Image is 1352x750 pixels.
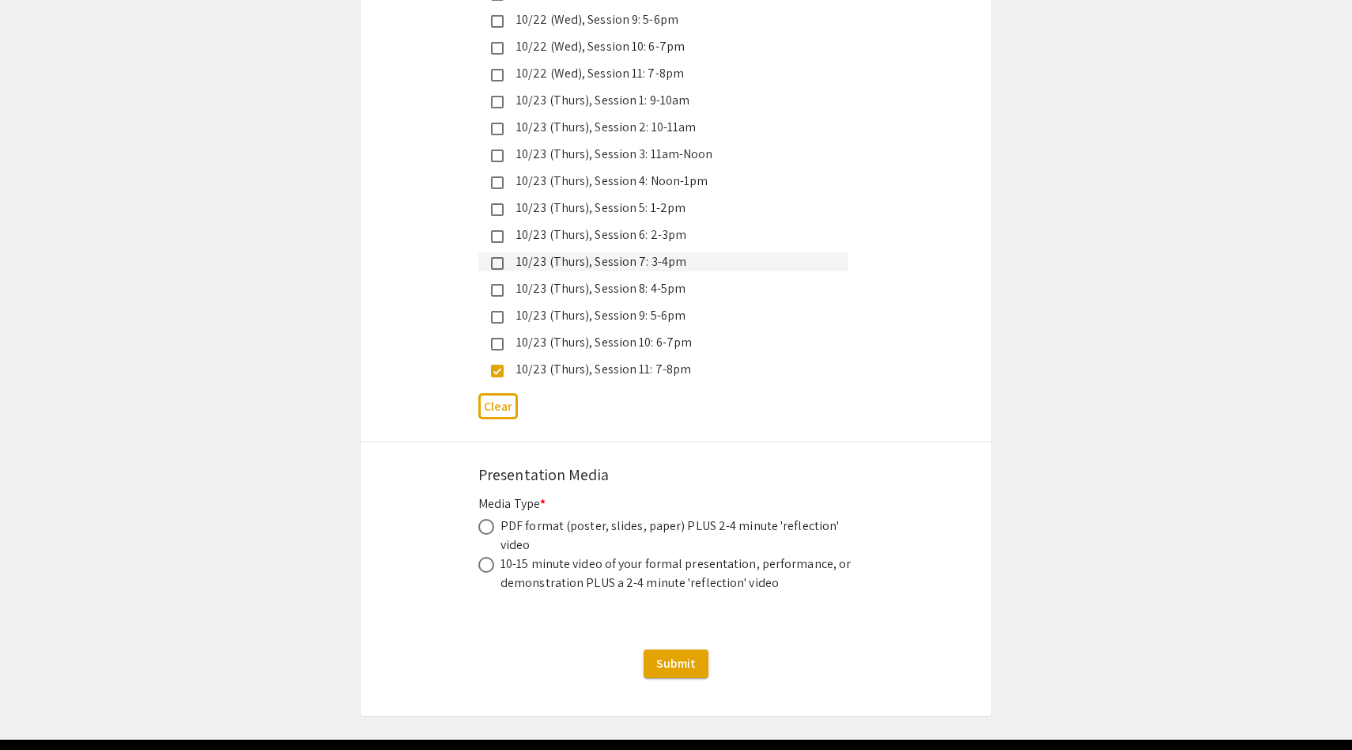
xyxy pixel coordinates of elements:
[478,495,546,512] mat-label: Media Type
[500,555,856,593] div: 10-15 minute video of your formal presentation, performance, or demonstration PLUS a 2-4 minute '...
[504,10,836,29] div: 10/22 (Wed), Session 9: 5-6pm
[644,650,708,678] button: Submit
[504,225,836,244] div: 10/23 (Thurs), Session 6: 2-3pm
[500,517,856,555] div: PDF format (poster, slides, paper) PLUS 2-4 minute 'reflection' video
[504,64,836,83] div: 10/22 (Wed), Session 11: 7-8pm
[504,145,836,164] div: 10/23 (Thurs), Session 3: 11am-Noon
[504,37,836,56] div: 10/22 (Wed), Session 10: 6-7pm
[504,333,836,352] div: 10/23 (Thurs), Session 10: 6-7pm
[504,91,836,110] div: 10/23 (Thurs), Session 1: 9-10am
[504,199,836,218] div: 10/23 (Thurs), Session 5: 1-2pm
[504,172,836,191] div: 10/23 (Thurs), Session 4: Noon-1pm
[504,118,836,137] div: 10/23 (Thurs), Session 2: 10-11am
[478,463,874,487] div: Presentation Media
[478,393,518,419] button: Clear
[12,679,67,738] iframe: Chat
[504,360,836,379] div: 10/23 (Thurs), Session 11: 7-8pm
[504,252,836,271] div: 10/23 (Thurs), Session 7: 3-4pm
[504,279,836,298] div: 10/23 (Thurs), Session 8: 4-5pm
[504,306,836,325] div: 10/23 (Thurs), Session 9: 5-6pm
[656,655,696,672] span: Submit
